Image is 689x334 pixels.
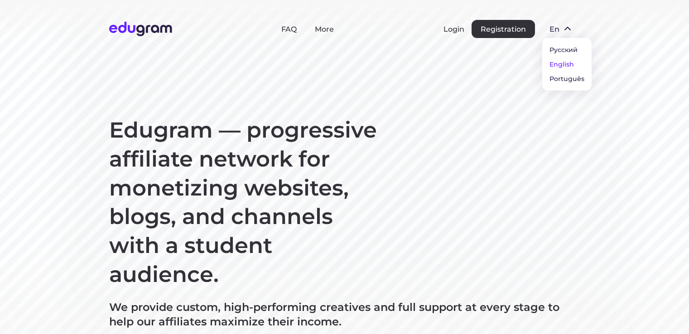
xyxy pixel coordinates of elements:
[542,57,592,72] button: English
[109,116,381,289] h1: Edugram — progressive affiliate network for monetizing websites, blogs, and channels with a stude...
[443,25,464,33] button: Login
[109,300,580,329] p: We provide custom, high-performing creatives and full support at every stage to help our affiliat...
[472,20,535,38] button: Registration
[549,25,559,33] span: en
[542,72,592,86] button: Português
[109,22,172,36] img: Edugram Logo
[281,25,297,33] a: FAQ
[542,43,592,57] button: Русский
[315,25,334,33] a: More
[542,20,580,38] button: en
